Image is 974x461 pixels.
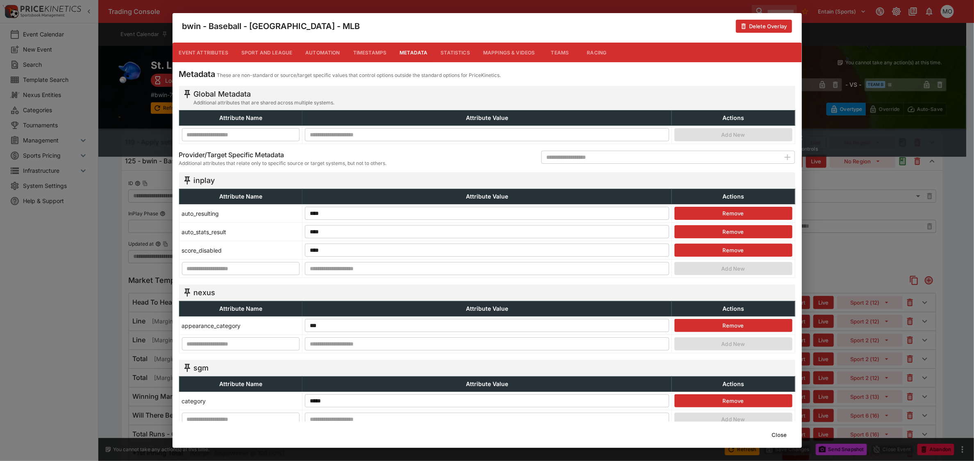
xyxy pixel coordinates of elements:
[194,89,335,99] h5: Global Metadata
[194,99,335,107] span: Additional attributes that are shared across multiple systems.
[179,377,302,392] th: Attribute Name
[179,111,302,126] th: Attribute Name
[579,43,615,62] button: Racing
[179,69,216,79] h4: Metadata
[194,176,215,185] h5: inplay
[235,43,299,62] button: Sport and League
[674,319,792,332] button: Remove
[173,43,235,62] button: Event Attributes
[179,241,302,260] td: score_disabled
[672,301,795,316] th: Actions
[179,223,302,241] td: auto_stats_result
[672,189,795,204] th: Actions
[182,21,360,32] h4: bwin - Baseball - [GEOGRAPHIC_DATA] - MLB
[179,204,302,223] td: auto_resulting
[674,207,792,220] button: Remove
[393,43,434,62] button: Metadata
[302,111,672,126] th: Attribute Value
[347,43,393,62] button: Timestamps
[674,225,792,238] button: Remove
[674,244,792,257] button: Remove
[477,43,542,62] button: Mappings & Videos
[179,301,302,316] th: Attribute Name
[674,394,792,407] button: Remove
[434,43,477,62] button: Statistics
[672,377,795,392] th: Actions
[179,151,387,159] h6: Provider/Target Specific Metadata
[179,159,387,167] span: Additional attributes that relate only to specific source or target systems, but not to others.
[767,428,792,441] button: Close
[299,43,347,62] button: Automation
[194,363,209,373] h5: sgm
[542,43,579,62] button: Teams
[194,288,216,297] h5: nexus
[179,189,302,204] th: Attribute Name
[179,392,302,410] td: category
[302,189,672,204] th: Attribute Value
[302,377,672,392] th: Attribute Value
[179,316,302,335] td: appearance_category
[302,301,672,316] th: Attribute Value
[672,111,795,126] th: Actions
[217,71,501,79] p: These are non-standard or source/target specific values that control options outside the standard...
[736,20,792,33] button: Delete Overlay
